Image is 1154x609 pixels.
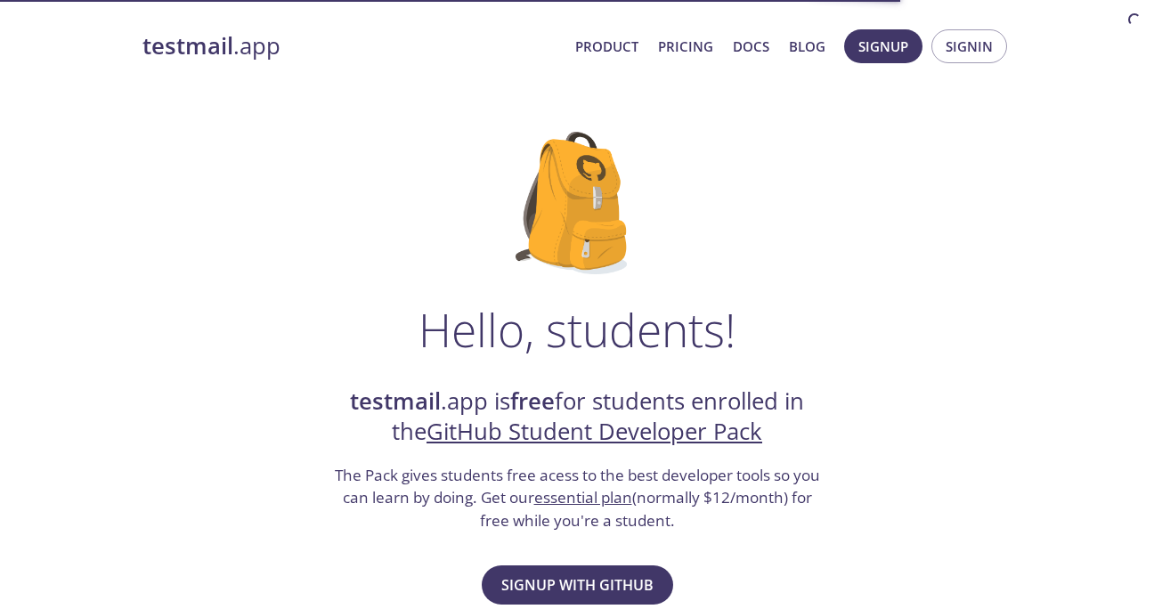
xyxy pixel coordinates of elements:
[733,35,769,58] a: Docs
[332,386,822,448] h2: .app is for students enrolled in the
[931,29,1007,63] button: Signin
[482,565,673,605] button: Signup with GitHub
[501,572,654,597] span: Signup with GitHub
[789,35,825,58] a: Blog
[419,303,735,356] h1: Hello, students!
[858,35,908,58] span: Signup
[534,487,632,507] a: essential plan
[516,132,639,274] img: github-student-backpack.png
[142,31,561,61] a: testmail.app
[510,386,555,417] strong: free
[844,29,922,63] button: Signup
[427,416,762,447] a: GitHub Student Developer Pack
[332,464,822,532] h3: The Pack gives students free acess to the best developer tools so you can learn by doing. Get our...
[658,35,713,58] a: Pricing
[350,386,441,417] strong: testmail
[575,35,638,58] a: Product
[946,35,993,58] span: Signin
[142,30,233,61] strong: testmail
